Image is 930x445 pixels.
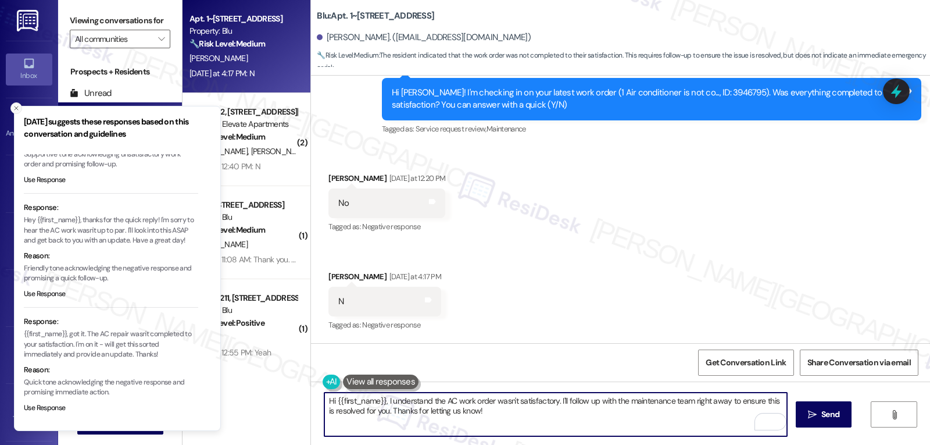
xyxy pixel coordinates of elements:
i:  [808,410,817,419]
p: Supportive tone acknowledging unsatisfactory work order and promising follow-up. [24,149,198,170]
span: Negative response [362,222,420,232]
div: [DATE] at 12:20 PM [387,172,445,184]
div: Reason: [24,250,198,262]
div: Unread [70,87,112,99]
div: Property: Blu [189,25,297,37]
p: {{first_name}}, got it. The AC repair wasn't completed to your satisfaction. I'm on it - will get... [24,329,198,360]
span: [PERSON_NAME] [251,146,309,156]
div: Property: Blu [189,304,297,316]
button: Use Response [24,175,66,186]
p: Hey {{first_name}}, thanks for the quick reply! I'm sorry to hear the AC work wasn't up to par. I... [24,215,198,246]
i:  [158,34,164,44]
span: [PERSON_NAME] [189,53,248,63]
div: [DATE] at 4:17 PM: N [189,68,255,79]
span: Service request review , [416,124,487,134]
div: Response: [24,316,198,327]
p: Quick tone acknowledging the negative response and promising immediate action. [24,378,198,398]
div: Apt. 2~0211, [STREET_ADDRESS] [189,292,297,304]
div: Apt. 2~[STREET_ADDRESS] [189,199,297,211]
div: Prospects + Residents [58,66,182,78]
strong: 🔧 Risk Level: Medium [189,225,265,235]
button: Share Conversation via email [800,350,918,376]
a: Inbox [6,54,52,85]
span: Negative response [362,320,420,330]
a: Buildings [6,282,52,314]
div: Reason: [24,364,198,376]
span: Share Conversation via email [807,357,911,369]
div: No [338,197,349,209]
label: Viewing conversations for [70,12,170,30]
h3: [DATE] suggests these responses based on this conversation and guidelines [24,116,198,140]
a: Templates • [6,397,52,428]
textarea: To enrich screen reader interactions, please activate Accessibility in Grammarly extension settings [324,393,787,436]
div: Response: [24,202,198,213]
div: Property: Blu [189,211,297,223]
div: Apt. 1~[STREET_ADDRESS] [189,13,297,25]
button: Send [796,401,852,428]
strong: 🔧 Risk Level: Medium [189,131,265,142]
span: Send [821,408,839,421]
button: Use Response [24,289,66,300]
div: [DATE] at 4:17 PM [387,270,441,283]
a: Insights • [6,225,52,257]
strong: 🌟 Risk Level: Positive [189,318,264,328]
button: Get Conversation Link [698,350,793,376]
div: Hi [PERSON_NAME]! I'm checking in on your latest work order (1 Air conditioner is not co..., ID: ... [392,87,903,112]
span: Get Conversation Link [706,357,786,369]
strong: 🔧 Risk Level: Medium [189,38,265,49]
a: Leads [6,340,52,371]
div: [PERSON_NAME]. ([EMAIL_ADDRESS][DOMAIN_NAME]) [317,31,531,44]
div: [PERSON_NAME] [328,270,441,287]
a: Site Visit • [6,168,52,200]
div: [DATE] at 12:40 PM: N [189,161,260,172]
img: ResiDesk Logo [17,10,41,31]
i:  [890,410,899,419]
button: Close toast [10,102,22,114]
div: [DATE] at 12:55 PM: Yeah [189,347,271,358]
b: Blu: Apt. 1~[STREET_ADDRESS] [317,10,434,22]
div: Tagged as: [382,120,921,137]
div: Tagged as: [328,316,441,333]
div: Tagged as: [328,218,445,235]
strong: 🔧 Risk Level: Medium [317,51,378,60]
p: Friendly tone acknowledging the negative response and promising a quick follow-up. [24,264,198,284]
div: Property: Elevate Apartments [189,118,297,130]
div: N [338,296,344,308]
input: All communities [75,30,152,48]
span: : The resident indicated that the work order was not completed to their satisfaction. This requir... [317,49,930,74]
button: Use Response [24,403,66,414]
div: [PERSON_NAME] [328,172,445,188]
span: Maintenance [487,124,526,134]
div: Apt. 9202, [STREET_ADDRESS][PERSON_NAME] [189,106,297,118]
